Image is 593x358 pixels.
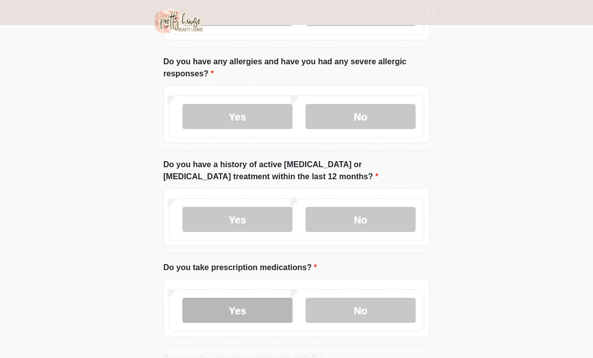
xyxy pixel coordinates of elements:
[163,159,430,183] label: Do you have a history of active [MEDICAL_DATA] or [MEDICAL_DATA] treatment within the last 12 mon...
[306,104,416,129] label: No
[182,104,292,129] label: Yes
[153,8,205,34] img: Aesthetic Andrea, RN Logo
[306,207,416,232] label: No
[163,262,317,274] label: Do you take prescription medications?
[163,56,430,80] label: Do you have any allergies and have you had any severe allergic responses?
[306,298,416,323] label: No
[182,207,292,232] label: Yes
[182,298,292,323] label: Yes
